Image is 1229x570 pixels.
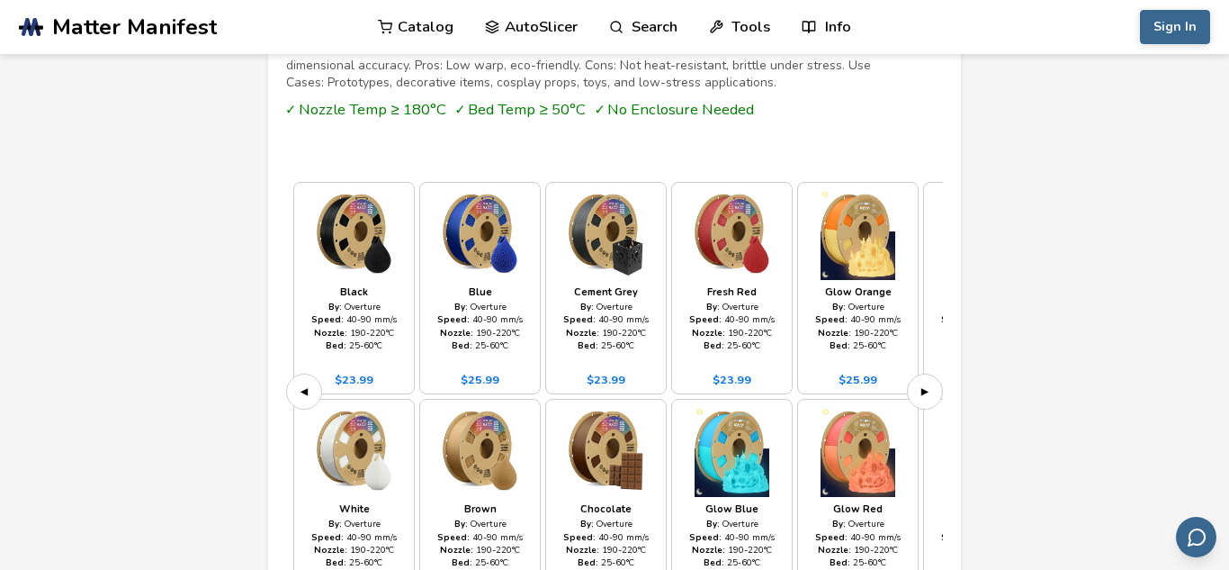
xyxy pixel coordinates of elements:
strong: By: [328,518,342,529]
span: ✓ No Enclosure Needed [595,101,754,118]
div: 40 - 90 mm/s [437,314,523,324]
div: 40 - 90 mm/s [311,532,397,542]
strong: Speed: [815,531,848,543]
div: 40 - 90 mm/s [563,532,649,542]
strong: Bed: [326,556,346,568]
strong: Nozzle: [566,327,599,339]
div: 40 - 90 mm/s [815,532,901,542]
strong: Speed: [437,531,470,543]
div: Glow Orange [825,287,892,299]
div: 40 - 90 mm/s [311,314,397,324]
div: Glow Blue [705,504,758,516]
strong: Speed: [689,313,722,325]
div: 25 - 60 °C [830,557,886,567]
div: White [339,504,370,516]
div: 25 - 60 °C [452,557,508,567]
div: Overture [706,302,758,312]
img: PLA - Brown [427,407,533,497]
div: $ 25.99 [461,374,499,386]
div: 40 - 90 mm/s [689,532,775,542]
div: Overture [580,302,632,312]
img: PLA - Fresh Red [679,190,785,280]
div: 25 - 60 °C [578,340,634,350]
div: 190 - 220 °C [440,328,520,338]
img: PLA - Glow Orange [805,190,911,280]
strong: Speed: [941,531,973,543]
div: Overture [328,302,381,312]
div: Blue [469,287,492,299]
div: Black [340,287,368,299]
strong: By: [454,518,468,529]
div: 25 - 60 °C [452,340,508,350]
div: 190 - 220 °C [692,328,772,338]
div: 40 - 90 mm/s [815,314,901,324]
strong: Nozzle: [692,544,725,556]
div: 25 - 60 °C [830,340,886,350]
div: $ 23.99 [713,374,751,386]
strong: Bed: [452,339,472,351]
strong: By: [580,518,594,529]
button: ▶ [907,374,943,410]
div: 40 - 90 mm/s [941,532,1027,542]
div: 190 - 220 °C [314,545,394,555]
a: Glow OrangeBy: OvertureSpeed: 40-90 mm/sNozzle: 190-220°CBed: 25-60°C$25.99 [797,182,919,394]
strong: Speed: [563,313,596,325]
div: Overture [454,302,507,312]
div: 25 - 60 °C [326,557,382,567]
strong: Nozzle: [818,327,851,339]
div: 40 - 90 mm/s [941,314,1027,324]
div: 190 - 220 °C [818,545,898,555]
div: Chocolate [580,504,632,516]
strong: Speed: [563,531,596,543]
strong: Speed: [941,313,973,325]
strong: Bed: [578,339,598,351]
strong: Bed: [704,339,724,351]
div: Overture [832,302,884,312]
strong: Speed: [311,313,344,325]
div: 190 - 220 °C [692,545,772,555]
strong: Speed: [815,313,848,325]
strong: Bed: [830,556,850,568]
strong: Nozzle: [314,544,347,556]
strong: By: [706,518,720,529]
div: $ 23.99 [587,374,625,386]
strong: Bed: [704,556,724,568]
strong: Bed: [326,339,346,351]
strong: Bed: [452,556,472,568]
img: PLA - Gray Blue [931,407,1036,497]
strong: Speed: [311,531,344,543]
strong: By: [706,301,720,312]
div: $ 25.99 [839,374,877,386]
strong: Speed: [689,531,722,543]
strong: By: [832,301,846,312]
strong: Nozzle: [440,327,473,339]
a: BlackBy: OvertureSpeed: 40-90 mm/sNozzle: 190-220°CBed: 25-60°C$23.99 [293,182,415,394]
div: 190 - 220 °C [314,328,394,338]
strong: Nozzle: [314,327,347,339]
span: Matter Manifest [52,14,217,40]
a: Glow YellowBy: OvertureSpeed: 40-90 mm/sNozzle: 190-220°CBed: 25-60°C$25.99 [923,182,1045,394]
img: PLA - Glow Yellow [931,190,1036,280]
a: Fresh RedBy: OvertureSpeed: 40-90 mm/sNozzle: 190-220°CBed: 25-60°C$23.99 [671,182,793,394]
div: 25 - 60 °C [704,340,760,350]
div: Cement Grey [574,287,638,299]
span: ✓ Nozzle Temp ≥ 180°C [286,101,446,118]
img: PLA - Cement Grey [553,190,659,280]
div: 40 - 90 mm/s [689,314,775,324]
strong: Bed: [578,556,598,568]
strong: Speed: [437,313,470,325]
img: PLA - Glow Red [805,407,911,497]
a: Cement GreyBy: OvertureSpeed: 40-90 mm/sNozzle: 190-220°CBed: 25-60°C$23.99 [545,182,667,394]
div: $ 23.99 [335,374,373,386]
div: 25 - 60 °C [578,557,634,567]
img: PLA - Glow Blue [679,407,785,497]
div: 25 - 60 °C [704,557,760,567]
div: Brown [464,504,497,516]
a: BlueBy: OvertureSpeed: 40-90 mm/sNozzle: 190-220°CBed: 25-60°C$25.99 [419,182,541,394]
span: ✓ Bed Temp ≥ 50°C [455,101,586,118]
div: Glow Red [833,504,883,516]
strong: By: [328,301,342,312]
div: 190 - 220 °C [818,328,898,338]
strong: By: [832,518,846,529]
div: Fresh Red [707,287,757,299]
